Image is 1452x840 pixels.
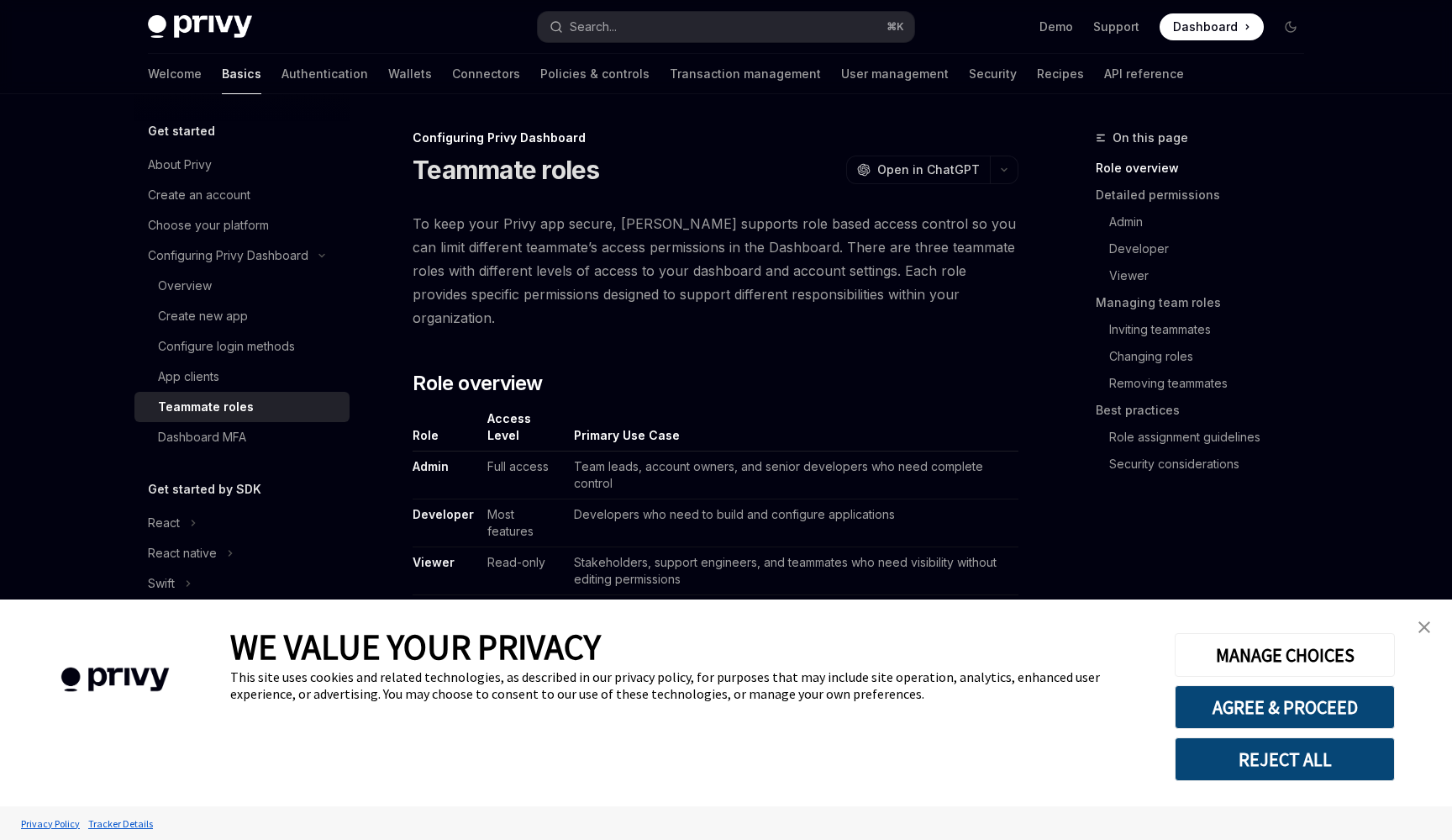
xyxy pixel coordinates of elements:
[388,54,432,94] a: Wallets
[134,331,350,362] a: Configure login methods
[846,156,990,184] button: Open in ChatGPT
[1096,209,1318,235] a: Admin
[1096,397,1318,424] a: Best practices
[84,809,157,838] a: Tracker Details
[158,427,246,447] div: Dashboard MFA
[413,129,1018,146] div: Configuring Privy Dashboard
[1160,13,1264,40] a: Dashboard
[134,392,350,422] a: Teammate roles
[1407,610,1441,644] a: close banner
[413,459,449,473] strong: Admin
[413,410,481,452] th: Role
[1096,424,1318,451] a: Role assignment guidelines
[134,422,350,452] a: Dashboard MFA
[841,54,949,94] a: User management
[158,336,295,357] div: Configure login methods
[158,367,219,387] div: App clients
[481,452,566,499] td: Full access
[413,370,542,397] span: Role overview
[481,547,566,595] td: Read-only
[148,121,215,141] h5: Get started
[1277,13,1304,40] button: Toggle dark mode
[567,410,1018,452] th: Primary Use Case
[567,547,1018,595] td: Stakeholders, support engineers, and teammates who need visibility without editing permissions
[538,12,914,42] button: Open search
[230,625,601,668] span: WE VALUE YOUR PRIVACY
[1096,343,1318,370] a: Changing roles
[1173,18,1238,35] span: Dashboard
[148,155,212,175] div: About Privy
[413,155,600,185] h1: Teammate roles
[1039,18,1073,35] a: Demo
[134,568,350,599] button: Toggle Swift section
[134,538,350,568] button: Toggle React native section
[413,507,474,521] strong: Developer
[413,212,1018,330] span: To keep your Privy app secure, [PERSON_NAME] supports role based access control so you can limit ...
[134,301,350,331] a: Create new app
[148,573,175,594] div: Swift
[1175,685,1395,729] button: AGREE & PROCEED
[148,246,308,266] div: Configuring Privy Dashboard
[567,499,1018,547] td: Developers who need to build and configure applications
[134,599,350,629] button: Toggle Android section
[134,210,350,240] a: Choose your platform
[1175,737,1395,781] button: REJECT ALL
[1096,316,1318,343] a: Inviting teammates
[413,555,455,569] strong: Viewer
[148,185,250,205] div: Create an account
[222,54,261,94] a: Basics
[158,397,254,417] div: Teammate roles
[969,54,1017,94] a: Security
[134,150,350,180] a: About Privy
[134,240,350,271] button: Toggle Configuring Privy Dashboard section
[134,362,350,392] a: App clients
[230,668,1149,702] div: This site uses cookies and related technologies, as described in our privacy policy, for purposes...
[1096,451,1318,478] a: Security considerations
[1175,633,1395,677] button: MANAGE CHOICES
[158,276,212,296] div: Overview
[148,54,202,94] a: Welcome
[481,499,566,547] td: Most features
[1096,289,1318,316] a: Managing team roles
[670,54,821,94] a: Transaction management
[134,508,350,538] button: Toggle React section
[1104,54,1184,94] a: API reference
[1096,370,1318,397] a: Removing teammates
[1096,235,1318,262] a: Developer
[1093,18,1139,35] a: Support
[281,54,368,94] a: Authentication
[886,20,904,34] span: ⌘ K
[148,215,269,235] div: Choose your platform
[148,513,180,533] div: React
[452,54,520,94] a: Connectors
[1037,54,1084,94] a: Recipes
[25,643,205,716] img: company logo
[1096,182,1318,209] a: Detailed permissions
[134,271,350,301] a: Overview
[540,54,650,94] a: Policies & controls
[134,180,350,210] a: Create an account
[148,543,217,563] div: React native
[481,410,566,452] th: Access Level
[17,809,84,838] a: Privacy Policy
[1418,621,1430,633] img: close banner
[158,306,248,326] div: Create new app
[567,452,1018,499] td: Team leads, account owners, and senior developers who need complete control
[1096,155,1318,182] a: Role overview
[570,17,617,37] div: Search...
[148,479,261,499] h5: Get started by SDK
[877,161,980,178] span: Open in ChatGPT
[148,15,252,39] img: dark logo
[1113,128,1188,148] span: On this page
[1096,262,1318,289] a: Viewer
